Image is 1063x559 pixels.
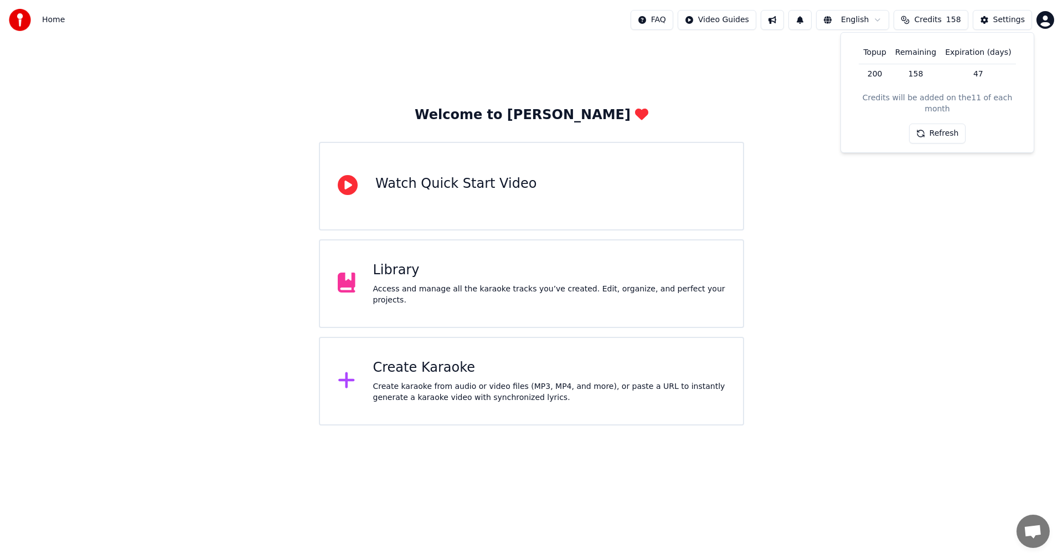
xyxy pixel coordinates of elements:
td: 200 [859,64,890,84]
div: Credits will be added on the 11 of each month [850,93,1025,115]
a: Öppna chatt [1016,515,1050,548]
span: 158 [946,14,961,25]
span: Home [42,14,65,25]
nav: breadcrumb [42,14,65,25]
div: Library [373,261,726,279]
div: Create Karaoke [373,359,726,377]
img: youka [9,9,31,31]
button: Refresh [909,124,966,143]
td: 158 [891,64,941,84]
span: Credits [914,14,941,25]
th: Remaining [891,42,941,64]
div: Watch Quick Start Video [375,175,536,193]
button: Video Guides [678,10,756,30]
button: FAQ [631,10,673,30]
button: Settings [973,10,1032,30]
div: Create karaoke from audio or video files (MP3, MP4, and more), or paste a URL to instantly genera... [373,381,726,403]
td: 47 [941,64,1015,84]
th: Topup [859,42,890,64]
div: Access and manage all the karaoke tracks you’ve created. Edit, organize, and perfect your projects. [373,284,726,306]
div: Settings [993,14,1025,25]
th: Expiration (days) [941,42,1015,64]
button: Credits158 [894,10,968,30]
div: Welcome to [PERSON_NAME] [415,106,648,124]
